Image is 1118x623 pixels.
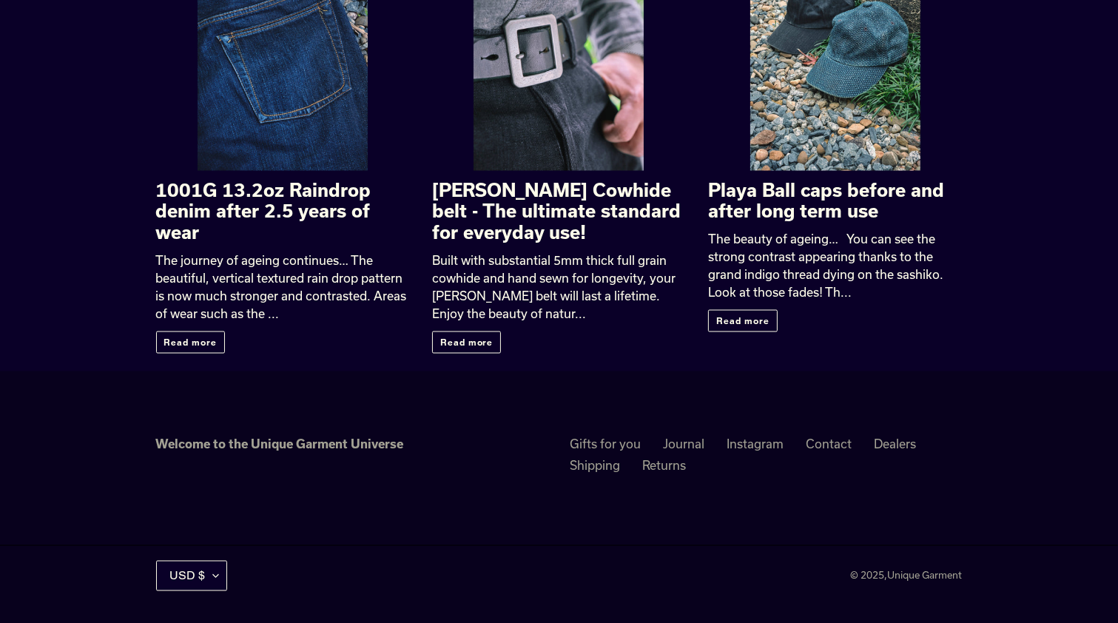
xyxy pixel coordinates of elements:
div: The journey of ageing continues… The beautiful, vertical textured rain drop pattern is now much s... [156,252,410,323]
a: Read more: 1001G 13.2oz Raindrop denim after 2.5 years of wear [156,331,226,354]
button: USD $ [156,561,227,591]
a: Instagram [727,437,784,451]
a: Journal [664,437,705,451]
small: © 2025, [851,570,963,582]
h3: [PERSON_NAME] Cowhide belt - The ultimate standard for everyday use! [432,180,686,243]
div: The beauty of ageing… You can see the strong contrast appearing thanks to the grand indigo thread... [708,230,962,301]
a: Gifts for you [570,437,641,451]
a: Read more: Playa Ball caps before and after long term use [708,310,778,332]
a: Unique Garment [888,570,963,582]
a: Returns [643,459,687,473]
div: Built with substantial 5mm thick full grain cowhide and hand sewn for longevity, your [PERSON_NAM... [432,252,686,323]
a: Contact [806,437,852,451]
a: Shipping [570,459,621,473]
a: Dealers [875,437,917,451]
a: Read more: Garrison Cowhide belt - The ultimate standard for everyday use! [432,331,502,354]
h3: Playa Ball caps before and after long term use [708,180,962,223]
h3: 1001G 13.2oz Raindrop denim after 2.5 years of wear [156,180,410,243]
strong: Welcome to the Unique Garment Universe [156,437,404,451]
